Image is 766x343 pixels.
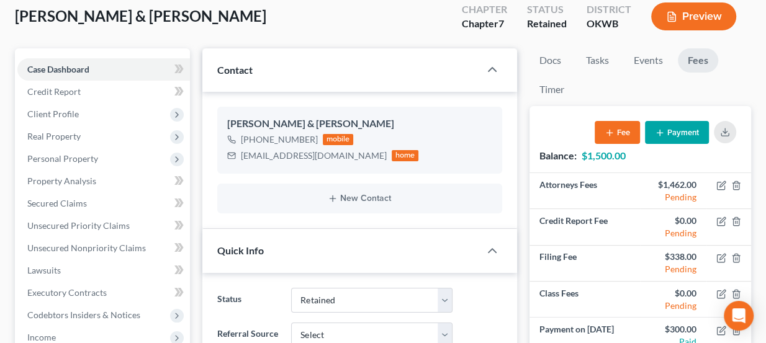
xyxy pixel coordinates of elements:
span: Income [27,332,56,342]
span: Quick Info [217,244,264,256]
a: Case Dashboard [17,58,190,81]
a: Timer [529,78,574,102]
button: Fee [595,121,640,144]
div: $338.00 [650,251,696,263]
div: Pending [650,263,696,275]
span: Credit Report [27,86,81,97]
a: Property Analysis [17,170,190,192]
div: Pending [650,300,696,312]
span: Property Analysis [27,176,96,186]
span: Personal Property [27,153,98,164]
td: Attorneys Fees [529,173,640,209]
div: [EMAIL_ADDRESS][DOMAIN_NAME] [241,149,387,162]
span: Client Profile [27,109,79,119]
td: Filing Fee [529,245,640,281]
a: Secured Claims [17,192,190,215]
a: Executory Contracts [17,282,190,304]
div: Pending [650,191,696,203]
button: New Contact [227,194,493,203]
div: [PHONE_NUMBER] [241,133,318,146]
a: Unsecured Nonpriority Claims [17,237,190,259]
label: Status [211,288,286,313]
a: Docs [529,48,571,73]
span: Unsecured Priority Claims [27,220,130,231]
span: Case Dashboard [27,64,89,74]
button: Payment [645,121,709,144]
div: Chapter [462,17,507,31]
span: Secured Claims [27,198,87,208]
span: Lawsuits [27,265,61,275]
span: 7 [498,17,504,29]
div: Retained [527,17,567,31]
a: Credit Report [17,81,190,103]
td: Class Fees [529,282,640,318]
div: Open Intercom Messenger [724,301,754,331]
a: Events [624,48,673,73]
div: home [392,150,419,161]
span: Real Property [27,131,81,141]
button: Preview [651,2,736,30]
a: Fees [678,48,718,73]
span: Contact [217,64,253,76]
span: Unsecured Nonpriority Claims [27,243,146,253]
span: Codebtors Insiders & Notices [27,310,140,320]
div: OKWB [587,17,631,31]
span: Executory Contracts [27,287,107,298]
strong: $1,500.00 [582,149,626,161]
strong: Balance: [539,149,577,161]
div: [PERSON_NAME] & [PERSON_NAME] [227,117,493,131]
div: mobile [323,134,354,145]
div: $0.00 [650,215,696,227]
span: [PERSON_NAME] & [PERSON_NAME] [15,7,266,25]
div: $300.00 [650,323,696,336]
div: Pending [650,227,696,239]
div: District [587,2,631,17]
div: Status [527,2,567,17]
td: Credit Report Fee [529,209,640,245]
a: Unsecured Priority Claims [17,215,190,237]
div: $1,462.00 [650,179,696,191]
a: Lawsuits [17,259,190,282]
div: $0.00 [650,287,696,300]
a: Tasks [576,48,619,73]
div: Chapter [462,2,507,17]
